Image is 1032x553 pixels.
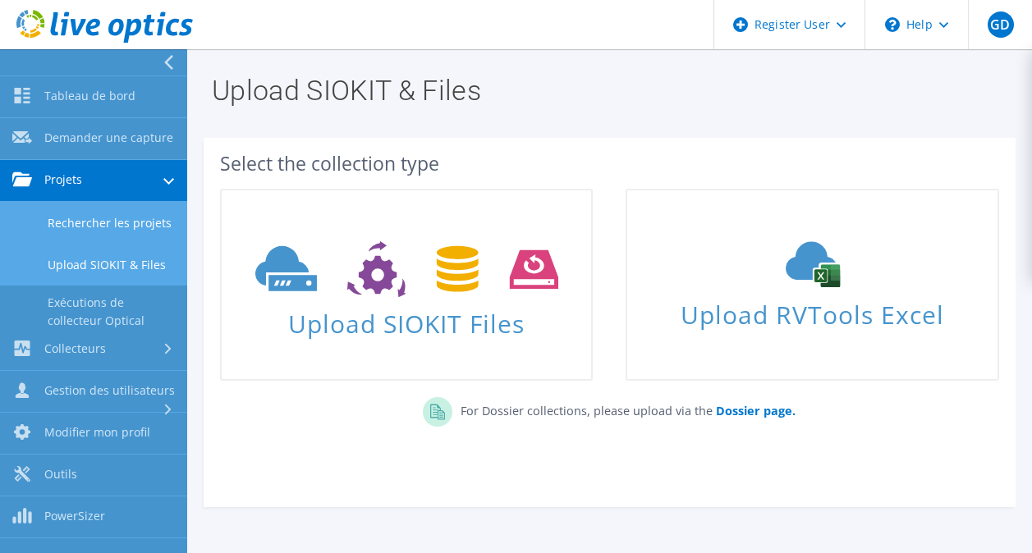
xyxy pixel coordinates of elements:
span: Upload RVTools Excel [627,293,997,328]
span: Upload SIOKIT Files [222,301,591,336]
p: For Dossier collections, please upload via the [452,397,796,420]
span: GD [988,11,1014,38]
h1: Upload SIOKIT & Files [212,76,999,104]
a: Upload RVTools Excel [626,189,998,381]
a: Dossier page. [713,403,796,418]
b: Dossier page. [716,403,796,418]
a: Upload SIOKIT Files [220,189,593,381]
div: Select the collection type [220,154,999,172]
svg: \n [885,17,900,32]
